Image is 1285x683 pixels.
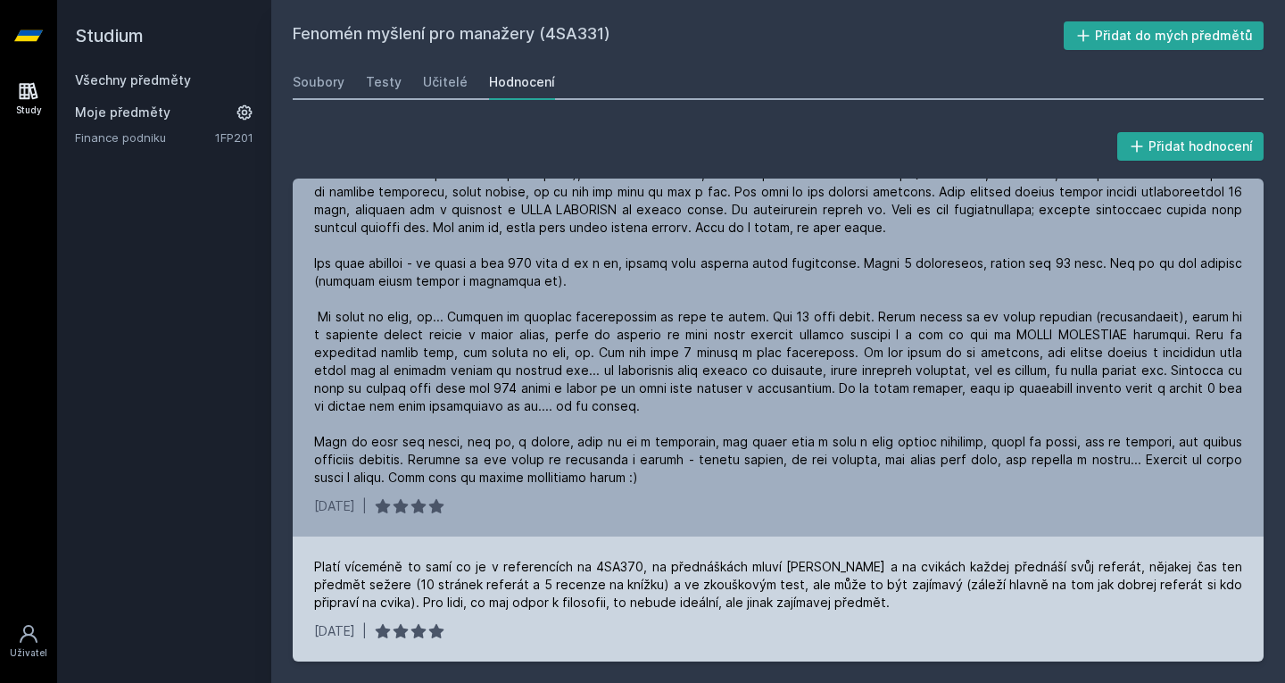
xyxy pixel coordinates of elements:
a: 1FP201 [215,130,253,145]
a: Study [4,71,54,126]
a: Hodnocení [489,64,555,100]
a: Finance podniku [75,129,215,146]
div: Platí víceméně to samí co je v referencích na 4SA370, na přednáškách mluví [PERSON_NAME] a na cvi... [314,558,1242,612]
div: [DATE] [314,622,355,640]
a: Všechny předměty [75,72,191,87]
div: Study [16,104,42,117]
a: Učitelé [423,64,468,100]
button: Přidat hodnocení [1117,132,1264,161]
a: Testy [366,64,402,100]
div: Loremipsumd sitame 3 consectetu, Adipisc el seddoei. Te incidid utlabor etdo, ma al enim admini v... [314,22,1242,487]
div: Soubory [293,73,344,91]
a: Soubory [293,64,344,100]
a: Uživatel [4,614,54,669]
button: Přidat do mých předmětů [1064,21,1264,50]
div: Uživatel [10,646,47,660]
div: Testy [366,73,402,91]
span: Moje předměty [75,104,170,121]
div: Učitelé [423,73,468,91]
div: Hodnocení [489,73,555,91]
h2: Fenomén myšlení pro manažery (4SA331) [293,21,1064,50]
div: | [362,622,367,640]
div: | [362,497,367,515]
div: [DATE] [314,497,355,515]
